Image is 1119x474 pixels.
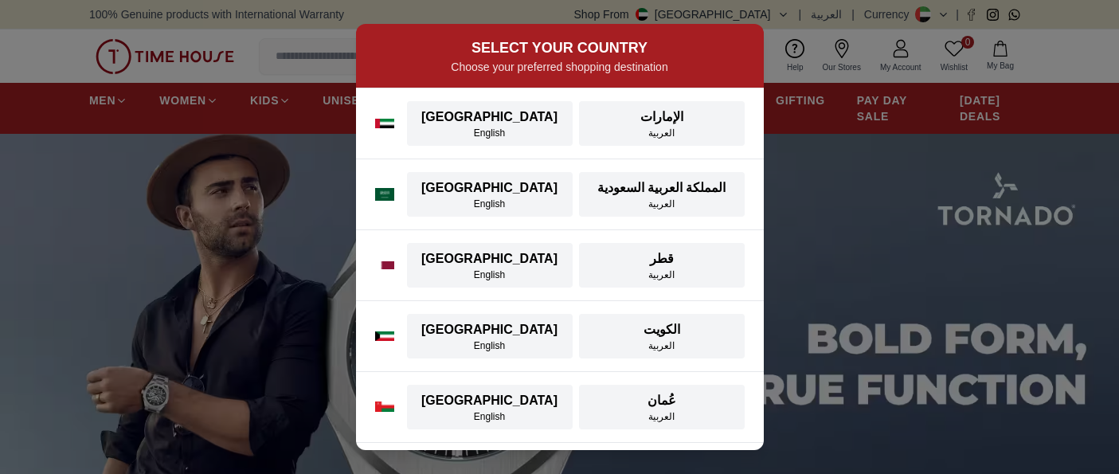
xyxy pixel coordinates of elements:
div: [GEOGRAPHIC_DATA] [417,249,563,268]
div: الإمارات [589,108,735,127]
div: العربية [589,410,735,423]
button: الإماراتالعربية [579,101,745,146]
div: English [417,127,563,139]
img: Saudi Arabia flag [375,188,394,201]
div: المملكة العربية السعودية [589,178,735,198]
div: English [417,410,563,423]
button: الكويتالعربية [579,314,745,358]
button: [GEOGRAPHIC_DATA]English [407,314,573,358]
img: Kuwait flag [375,331,394,341]
div: الكويت [589,320,735,339]
button: [GEOGRAPHIC_DATA]English [407,172,573,217]
button: [GEOGRAPHIC_DATA]English [407,385,573,429]
div: English [417,198,563,210]
div: العربية [589,198,735,210]
button: عُمانالعربية [579,385,745,429]
div: العربية [589,127,735,139]
div: [GEOGRAPHIC_DATA] [417,320,563,339]
div: English [417,268,563,281]
div: عُمان [589,391,735,410]
button: [GEOGRAPHIC_DATA]English [407,243,573,288]
p: Choose your preferred shopping destination [375,59,745,75]
button: قطرالعربية [579,243,745,288]
img: UAE flag [375,119,394,128]
div: [GEOGRAPHIC_DATA] [417,178,563,198]
img: Qatar flag [375,261,394,269]
div: English [417,339,563,352]
button: المملكة العربية السعوديةالعربية [579,172,745,217]
div: العربية [589,268,735,281]
img: Oman flag [375,402,394,412]
div: [GEOGRAPHIC_DATA] [417,391,563,410]
div: قطر [589,249,735,268]
button: [GEOGRAPHIC_DATA]English [407,101,573,146]
div: العربية [589,339,735,352]
div: [GEOGRAPHIC_DATA] [417,108,563,127]
h2: SELECT YOUR COUNTRY [375,37,745,59]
